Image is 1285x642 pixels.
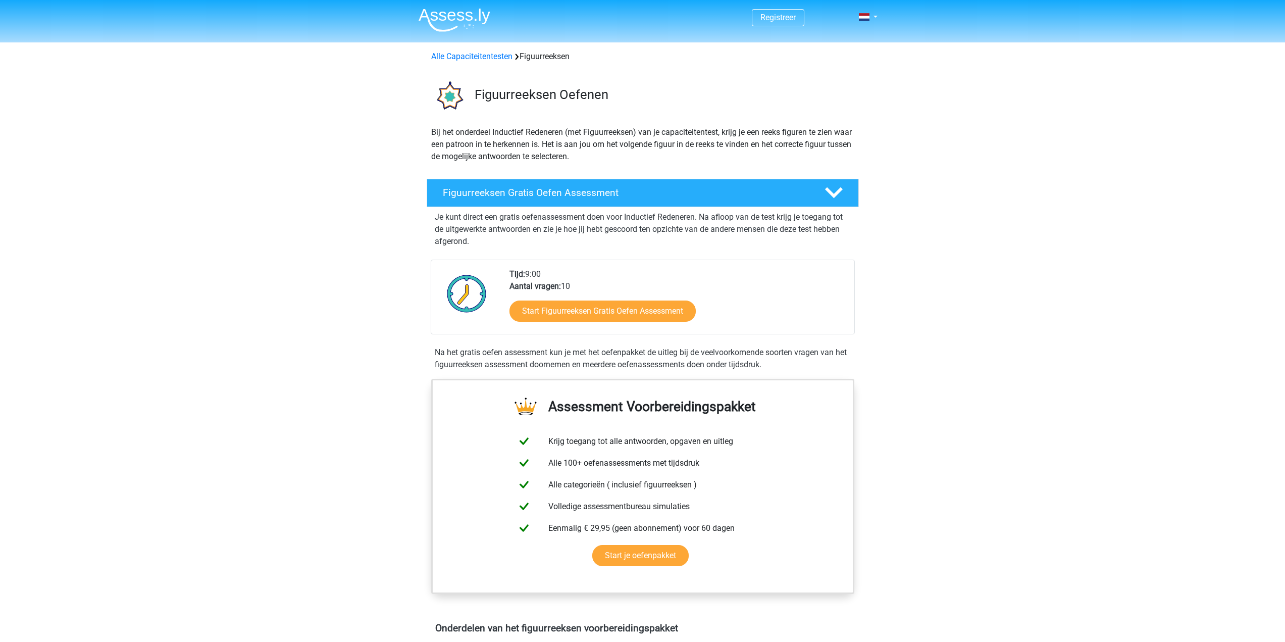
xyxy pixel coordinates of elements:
h4: Onderdelen van het figuurreeksen voorbereidingspakket [435,622,850,634]
img: Assessly [419,8,490,32]
div: Figuurreeksen [427,51,858,63]
img: Klok [441,268,492,319]
a: Registreer [760,13,796,22]
a: Alle Capaciteitentesten [431,52,512,61]
a: Start je oefenpakket [592,545,689,566]
b: Tijd: [509,269,525,279]
a: Figuurreeksen Gratis Oefen Assessment [423,179,863,207]
b: Aantal vragen: [509,281,561,291]
p: Bij het onderdeel Inductief Redeneren (met Figuurreeksen) van je capaciteitentest, krijg je een r... [431,126,854,163]
h3: Figuurreeksen Oefenen [475,87,851,103]
div: 9:00 10 [502,268,854,334]
p: Je kunt direct een gratis oefenassessment doen voor Inductief Redeneren. Na afloop van de test kr... [435,211,851,248]
div: Na het gratis oefen assessment kun je met het oefenpakket de uitleg bij de veelvoorkomende soorte... [431,347,855,371]
a: Start Figuurreeksen Gratis Oefen Assessment [509,301,696,322]
img: figuurreeksen [427,75,470,118]
h4: Figuurreeksen Gratis Oefen Assessment [443,187,808,199]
